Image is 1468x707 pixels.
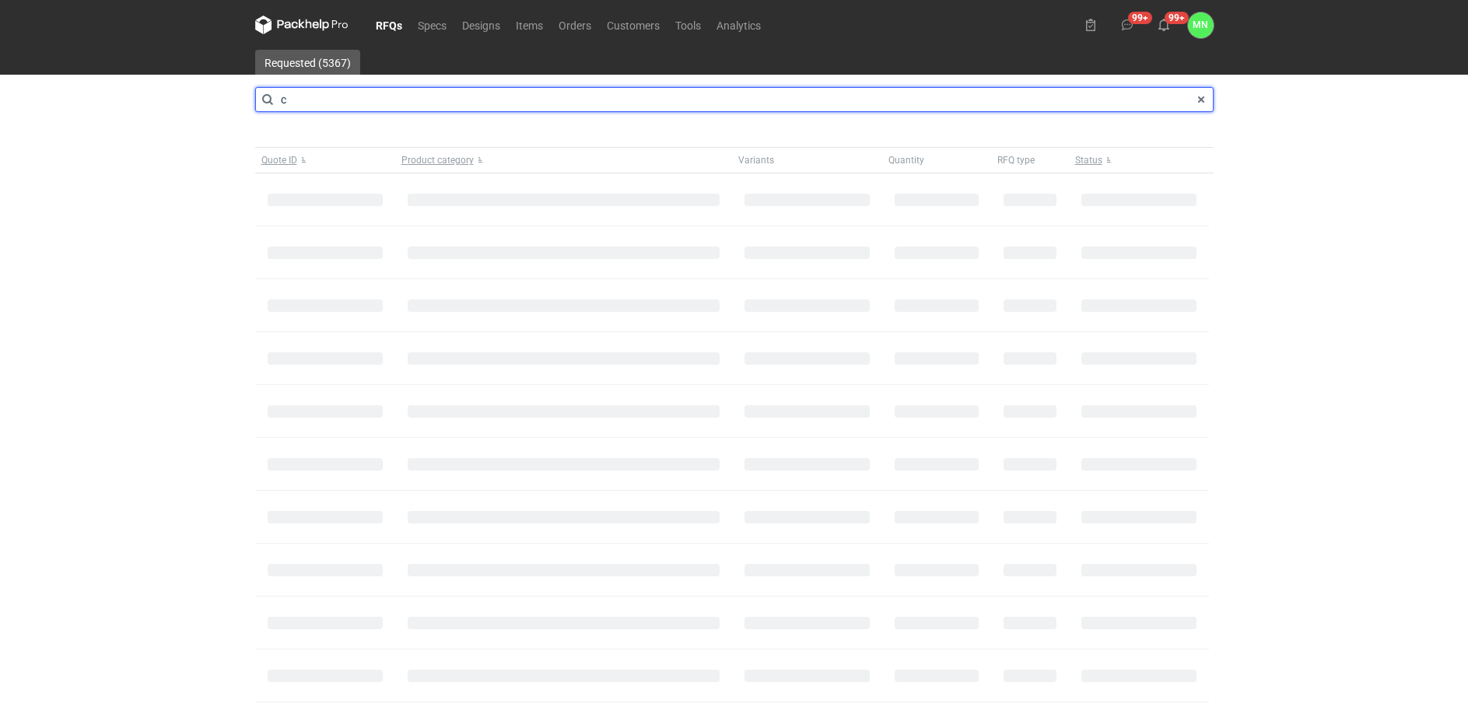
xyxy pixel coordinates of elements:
div: Małgorzata Nowotna [1188,12,1214,38]
svg: Packhelp Pro [255,16,349,34]
button: Quote ID [255,148,395,173]
button: MN [1188,12,1214,38]
button: 99+ [1151,12,1176,37]
button: Product category [395,148,732,173]
span: Product category [401,154,474,166]
a: Specs [410,16,454,34]
a: Designs [454,16,508,34]
span: RFQ type [997,154,1035,166]
span: Quote ID [261,154,297,166]
span: Variants [738,154,774,166]
span: Status [1075,154,1102,166]
a: Customers [599,16,667,34]
a: Requested (5367) [255,50,360,75]
a: Analytics [709,16,769,34]
a: Items [508,16,551,34]
button: Status [1069,148,1209,173]
button: 99+ [1115,12,1140,37]
a: Orders [551,16,599,34]
a: RFQs [368,16,410,34]
a: Tools [667,16,709,34]
span: Quantity [888,154,924,166]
